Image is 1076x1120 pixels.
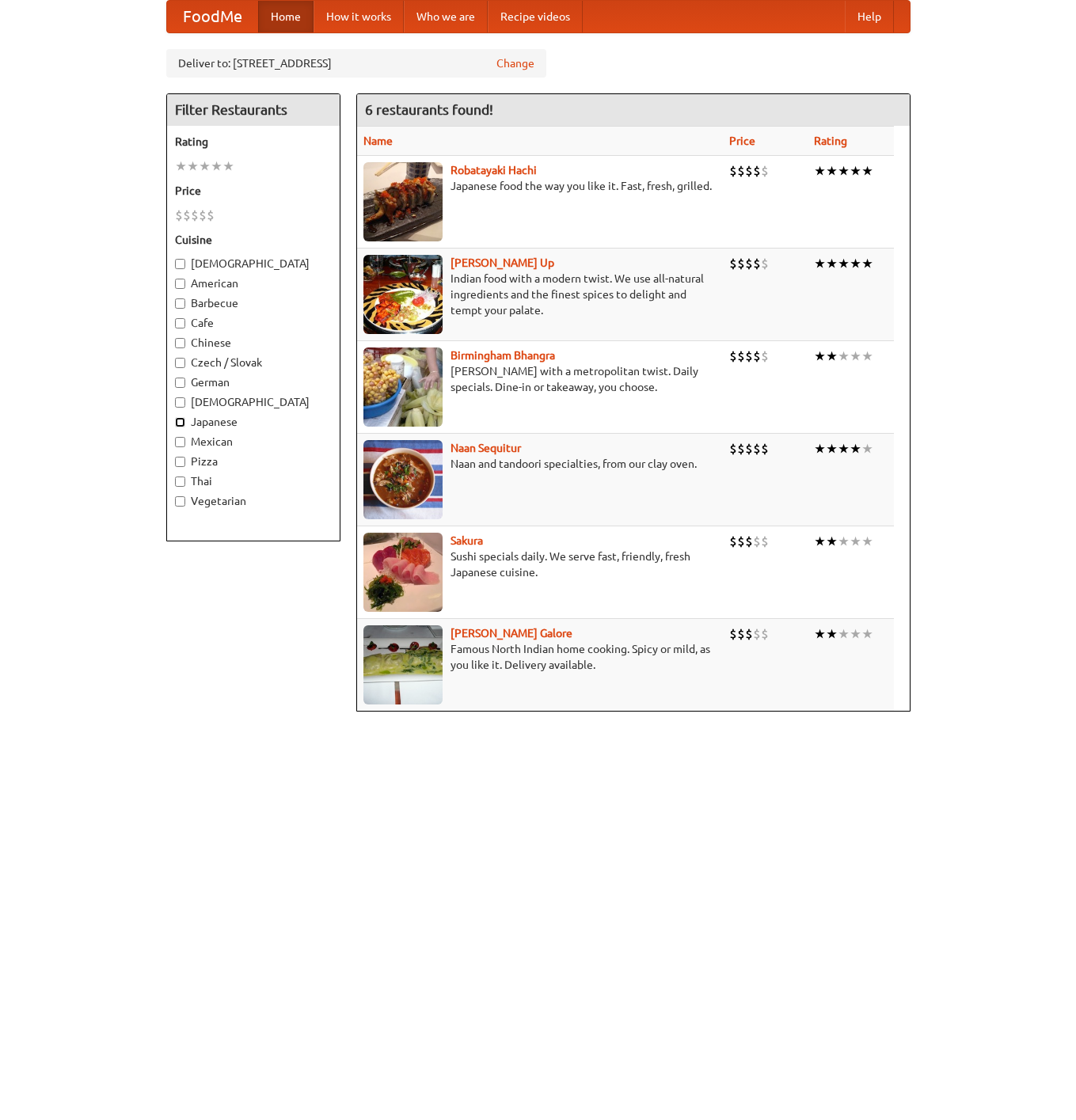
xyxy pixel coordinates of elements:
[183,207,191,224] li: $
[175,335,332,351] label: Chinese
[838,347,850,365] li: ★
[175,437,185,447] input: Mexican
[175,315,332,331] label: Cafe
[850,440,861,457] li: ★
[175,394,332,410] label: [DEMOGRAPHIC_DATA]
[826,625,838,643] li: ★
[761,162,769,180] li: $
[175,358,185,368] input: Czech / Slovak
[850,347,861,365] li: ★
[737,255,745,272] li: $
[745,533,753,550] li: $
[737,162,745,180] li: $
[363,625,443,704] img: currygalore.jpg
[451,442,521,454] a: Naan Sequitur
[850,533,861,550] li: ★
[745,255,753,272] li: $
[404,1,488,32] a: Who we are
[814,625,826,643] li: ★
[753,347,761,365] li: $
[861,533,873,550] li: ★
[451,349,555,362] a: Birmingham Bhangra
[496,55,534,71] a: Change
[814,533,826,550] li: ★
[729,162,737,180] li: $
[838,533,850,550] li: ★
[861,255,873,272] li: ★
[363,440,443,519] img: naansequitur.jpg
[175,183,332,199] h5: Price
[191,207,199,224] li: $
[761,440,769,457] li: $
[175,259,185,269] input: [DEMOGRAPHIC_DATA]
[838,625,850,643] li: ★
[850,162,861,180] li: ★
[175,434,332,450] label: Mexican
[363,255,443,334] img: curryup.jpg
[761,347,769,365] li: $
[175,298,185,309] input: Barbecue
[729,347,737,365] li: $
[814,162,826,180] li: ★
[175,454,332,469] label: Pizza
[363,641,717,673] p: Famous North Indian home cooking. Spicy or mild, as you like it. Delivery available.
[199,158,211,175] li: ★
[175,295,332,311] label: Barbecue
[363,347,443,427] img: bhangra.jpg
[175,457,185,467] input: Pizza
[175,378,185,388] input: German
[175,374,332,390] label: German
[207,207,215,224] li: $
[814,347,826,365] li: ★
[729,533,737,550] li: $
[861,162,873,180] li: ★
[175,417,185,427] input: Japanese
[753,440,761,457] li: $
[753,625,761,643] li: $
[175,414,332,430] label: Japanese
[363,162,443,241] img: robatayaki.jpg
[753,162,761,180] li: $
[258,1,314,32] a: Home
[729,440,737,457] li: $
[451,256,554,269] a: [PERSON_NAME] Up
[850,625,861,643] li: ★
[745,625,753,643] li: $
[363,363,717,395] p: [PERSON_NAME] with a metropolitan twist. Daily specials. Dine-in or takeaway, you choose.
[488,1,583,32] a: Recipe videos
[737,347,745,365] li: $
[826,533,838,550] li: ★
[814,255,826,272] li: ★
[365,102,493,117] ng-pluralize: 6 restaurants found!
[175,355,332,370] label: Czech / Slovak
[175,318,185,328] input: Cafe
[838,162,850,180] li: ★
[363,533,443,612] img: sakura.jpg
[826,255,838,272] li: ★
[451,164,537,177] a: Robatayaki Hachi
[729,135,755,147] a: Price
[745,440,753,457] li: $
[167,94,340,126] h4: Filter Restaurants
[729,625,737,643] li: $
[861,347,873,365] li: ★
[175,275,332,291] label: American
[175,397,185,408] input: [DEMOGRAPHIC_DATA]
[175,232,332,248] h5: Cuisine
[187,158,199,175] li: ★
[729,255,737,272] li: $
[861,440,873,457] li: ★
[363,135,393,147] a: Name
[199,207,207,224] li: $
[761,625,769,643] li: $
[211,158,222,175] li: ★
[826,162,838,180] li: ★
[175,338,185,348] input: Chinese
[451,627,572,640] a: [PERSON_NAME] Galore
[175,473,332,489] label: Thai
[175,256,332,271] label: [DEMOGRAPHIC_DATA]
